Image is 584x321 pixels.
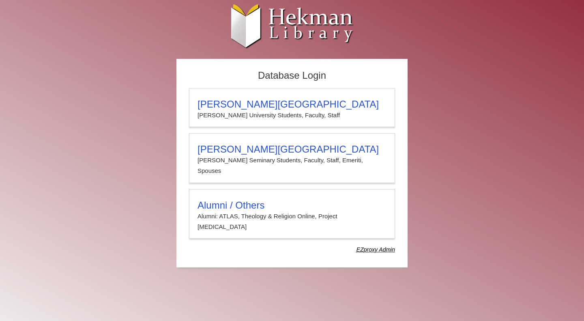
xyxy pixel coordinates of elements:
h2: Database Login [185,67,399,84]
p: [PERSON_NAME] University Students, Faculty, Staff [198,110,386,121]
a: [PERSON_NAME][GEOGRAPHIC_DATA][PERSON_NAME] University Students, Faculty, Staff [189,88,395,127]
p: Alumni: ATLAS, Theology & Religion Online, Project [MEDICAL_DATA] [198,211,386,233]
dfn: Use Alumni login [356,246,395,253]
h3: [PERSON_NAME][GEOGRAPHIC_DATA] [198,99,386,110]
h3: [PERSON_NAME][GEOGRAPHIC_DATA] [198,144,386,155]
summary: Alumni / OthersAlumni: ATLAS, Theology & Religion Online, Project [MEDICAL_DATA] [198,200,386,233]
h3: Alumni / Others [198,200,386,211]
a: [PERSON_NAME][GEOGRAPHIC_DATA][PERSON_NAME] Seminary Students, Faculty, Staff, Emeriti, Spouses [189,133,395,183]
p: [PERSON_NAME] Seminary Students, Faculty, Staff, Emeriti, Spouses [198,155,386,177]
